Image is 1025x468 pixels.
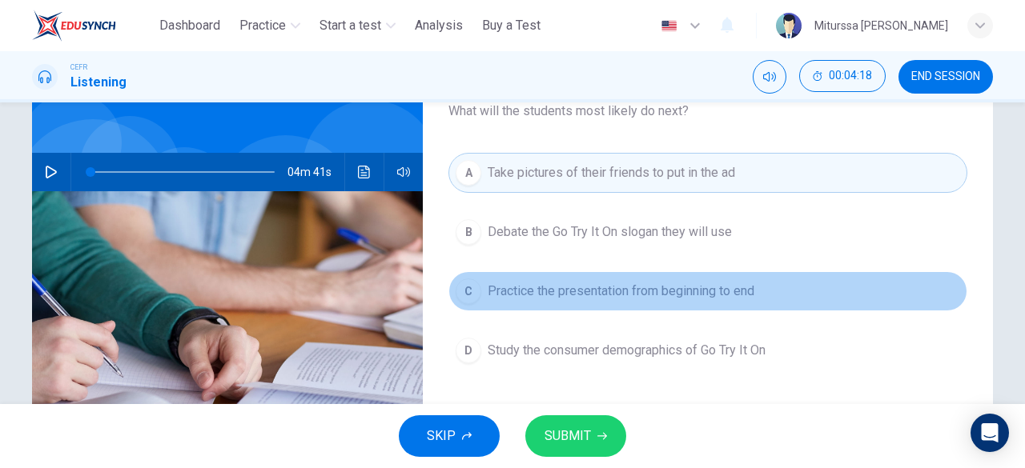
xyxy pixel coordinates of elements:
[399,415,500,457] button: SKIP
[971,414,1009,452] div: Open Intercom Messenger
[488,163,735,182] span: Take pictures of their friends to put in the ad
[448,102,967,121] span: What will the students most likely do next?
[32,10,116,42] img: ELTC logo
[456,219,481,245] div: B
[352,153,377,191] button: Click to see the audio transcription
[545,425,591,447] span: SUBMIT
[829,70,872,82] span: 00:04:18
[898,60,993,94] button: END SESSION
[456,278,481,304] div: C
[313,11,402,40] button: Start a test
[159,16,220,35] span: Dashboard
[415,16,463,35] span: Analysis
[659,20,679,32] img: en
[70,73,127,92] h1: Listening
[525,415,626,457] button: SUBMIT
[482,16,541,35] span: Buy a Test
[456,338,481,363] div: D
[427,425,456,447] span: SKIP
[476,11,547,40] button: Buy a Test
[911,70,980,83] span: END SESSION
[448,153,967,193] button: ATake pictures of their friends to put in the ad
[448,212,967,252] button: BDebate the Go Try It On slogan they will use
[799,60,886,92] button: 00:04:18
[799,60,886,94] div: Hide
[70,62,87,73] span: CEFR
[287,153,344,191] span: 04m 41s
[753,60,786,94] div: Mute
[320,16,381,35] span: Start a test
[153,11,227,40] button: Dashboard
[32,10,153,42] a: ELTC logo
[814,16,948,35] div: Miturssa [PERSON_NAME]
[408,11,469,40] button: Analysis
[448,330,967,370] button: DStudy the consumer demographics of Go Try It On
[776,13,802,38] img: Profile picture
[448,271,967,311] button: CPractice the presentation from beginning to end
[488,341,766,360] span: Study the consumer demographics of Go Try It On
[239,16,286,35] span: Practice
[233,11,307,40] button: Practice
[456,160,481,186] div: A
[488,222,732,242] span: Debate the Go Try It On slogan they will use
[488,282,754,301] span: Practice the presentation from beginning to end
